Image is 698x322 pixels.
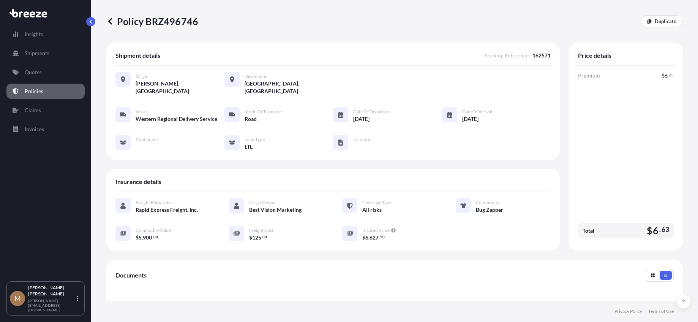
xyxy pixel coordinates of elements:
span: . [379,236,380,238]
span: . [668,74,669,76]
p: Policy BRZ496746 [106,15,198,27]
span: . [152,236,153,238]
span: Date of Departure [353,109,390,115]
span: $ [136,235,139,240]
span: LTL [245,143,253,151]
span: M [14,295,21,302]
span: Documents [115,271,147,279]
p: Claims [25,106,41,114]
span: 63 [669,74,674,76]
span: All risks [362,206,382,214]
p: [PERSON_NAME][EMAIL_ADDRESS][DOMAIN_NAME] [28,298,75,312]
span: Cargo Owner [249,200,276,206]
span: Freight Cost [249,227,273,233]
span: Load Type [245,136,265,143]
span: Vessel [136,109,148,115]
p: Invoices [25,125,44,133]
a: Policies [6,84,85,99]
span: 162571 [532,52,551,59]
span: Coverage Type [362,200,392,206]
span: , [142,235,143,240]
a: Terms of Use [648,308,674,314]
span: 900 [143,235,152,240]
p: Insights [25,30,43,38]
span: , [368,235,370,240]
span: $ [249,235,252,240]
span: 627 [370,235,379,240]
span: Commodity [476,200,499,206]
span: $ [662,73,665,78]
span: [DATE] [353,115,370,123]
p: [PERSON_NAME] [PERSON_NAME] [28,285,75,297]
span: Destination [245,73,268,79]
span: . [659,227,661,232]
span: . [261,236,262,238]
span: Mode of Transport [245,109,283,115]
span: Origin [136,73,148,79]
a: Quotes [6,65,85,80]
span: 6 [665,73,668,78]
span: Insured Value [362,227,390,233]
span: Western Regional Delivery Service [136,115,217,123]
span: 50 [380,236,385,238]
span: 00 [262,236,267,238]
span: — [353,143,358,151]
span: $ [362,235,365,240]
p: Policies [25,87,43,95]
p: Shipments [25,49,49,57]
span: 6 [653,226,659,235]
span: Incoterm [353,136,372,143]
span: 00 [153,236,158,238]
span: $ [647,226,652,235]
span: 63 [662,227,669,232]
span: Price details [578,52,611,59]
p: Quotes [25,68,42,76]
span: Road [245,115,257,123]
span: 125 [252,235,261,240]
a: Privacy Policy [614,308,642,314]
span: Best Vision Marketing [249,206,302,214]
span: Freight Forwarder [136,200,172,206]
p: Duplicate [655,17,676,25]
a: Claims [6,103,85,118]
span: Bug Zapper [476,206,503,214]
span: Rapid Express Freight, Inc. [136,206,198,214]
span: Booking Reference : [484,52,530,59]
span: 5 [139,235,142,240]
span: — [136,143,140,151]
span: [PERSON_NAME], [GEOGRAPHIC_DATA] [136,80,224,95]
span: Shipment details [115,52,160,59]
span: 6 [365,235,368,240]
a: Insights [6,27,85,42]
span: Total [583,227,594,235]
a: Invoices [6,122,85,137]
a: Duplicate [641,15,683,27]
span: Containers [136,136,158,143]
a: Shipments [6,46,85,61]
span: Commodity Value [136,227,171,233]
span: [DATE] [462,115,478,123]
span: [GEOGRAPHIC_DATA], [GEOGRAPHIC_DATA] [245,80,333,95]
span: Premium [578,72,600,79]
span: Insurance details [115,178,161,186]
span: Date of Arrival [462,109,492,115]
